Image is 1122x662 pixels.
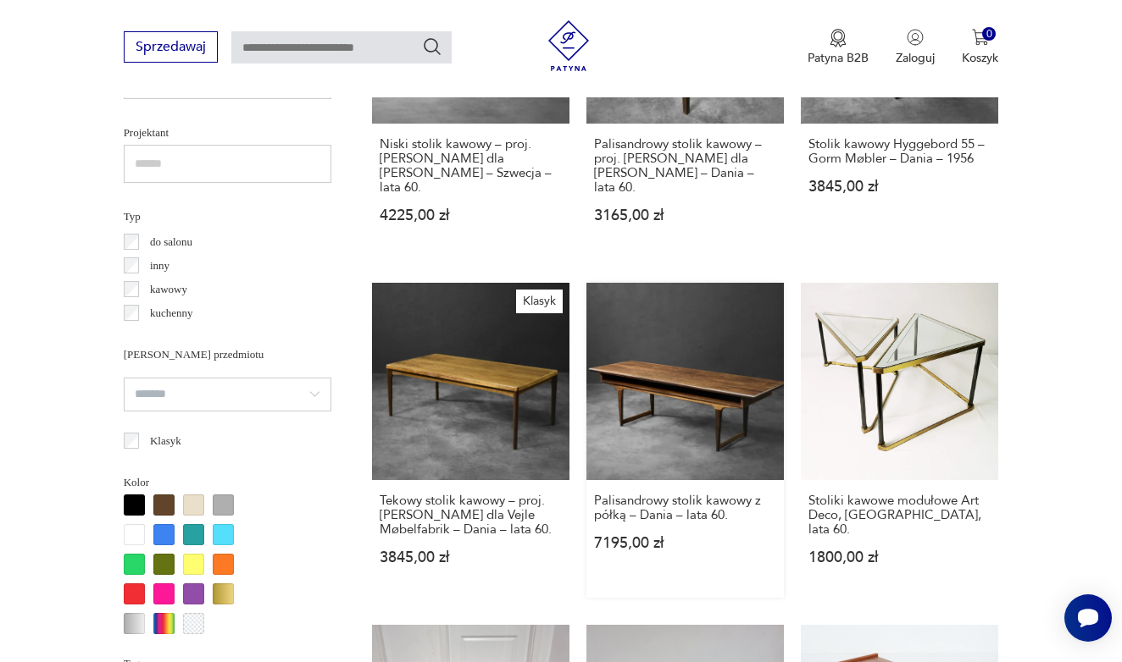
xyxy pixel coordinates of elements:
h3: Stoliki kawowe modułowe Art Deco, [GEOGRAPHIC_DATA], lata 60. [808,494,991,537]
button: Szukaj [422,36,442,57]
p: 3165,00 zł [594,208,776,223]
p: inny [150,257,169,275]
h3: Palisandrowy stolik kawowy z półką – Dania – lata 60. [594,494,776,522]
img: Ikonka użytkownika [907,29,924,46]
h3: Tekowy stolik kawowy – proj. [PERSON_NAME] dla Vejle Møbelfabrik – Dania – lata 60. [380,494,562,537]
img: Patyna - sklep z meblami i dekoracjami vintage [543,20,594,71]
h3: Niski stolik kawowy – proj. [PERSON_NAME] dla [PERSON_NAME] – Szwecja – lata 60. [380,137,562,195]
button: Sprzedawaj [124,31,218,63]
h3: Palisandrowy stolik kawowy – proj. [PERSON_NAME] dla [PERSON_NAME] – Dania – lata 60. [594,137,776,195]
p: Kolor [124,473,331,492]
p: 3845,00 zł [380,550,562,565]
a: Sprzedawaj [124,42,218,54]
p: [PERSON_NAME] przedmiotu [124,345,331,364]
p: Projektant [124,124,331,142]
p: Klasyk [150,432,181,450]
a: Stoliki kawowe modułowe Art Deco, Niemcy, lata 60.Stoliki kawowe modułowe Art Deco, [GEOGRAPHIC_D... [801,283,998,598]
p: 3845,00 zł [808,179,991,194]
p: 4225,00 zł [380,208,562,223]
img: Ikona medalu [830,29,847,47]
h3: Stolik kawowy Hyggebord 55 – Gorm Møbler – Dania – 1956 [808,137,991,166]
a: Palisandrowy stolik kawowy z półką – Dania – lata 60.Palisandrowy stolik kawowy z półką – Dania –... [586,283,784,598]
p: Patyna B2B [808,50,869,66]
p: Zaloguj [896,50,935,66]
p: kawowy [150,280,187,299]
button: Zaloguj [896,29,935,66]
button: Patyna B2B [808,29,869,66]
img: Ikona koszyka [972,29,989,46]
p: Koszyk [962,50,998,66]
p: 7195,00 zł [594,536,776,550]
a: KlasykTekowy stolik kawowy – proj. Henning Kjærnulf dla Vejle Møbelfabrik – Dania – lata 60.Tekow... [372,283,569,598]
p: 1800,00 zł [808,550,991,565]
p: Typ [124,207,331,226]
iframe: Smartsupp widget button [1064,594,1112,642]
div: 0 [982,27,997,41]
p: kuchenny [150,304,193,323]
p: do salonu [150,233,192,251]
button: 0Koszyk [962,29,998,66]
a: Ikona medaluPatyna B2B [808,29,869,66]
